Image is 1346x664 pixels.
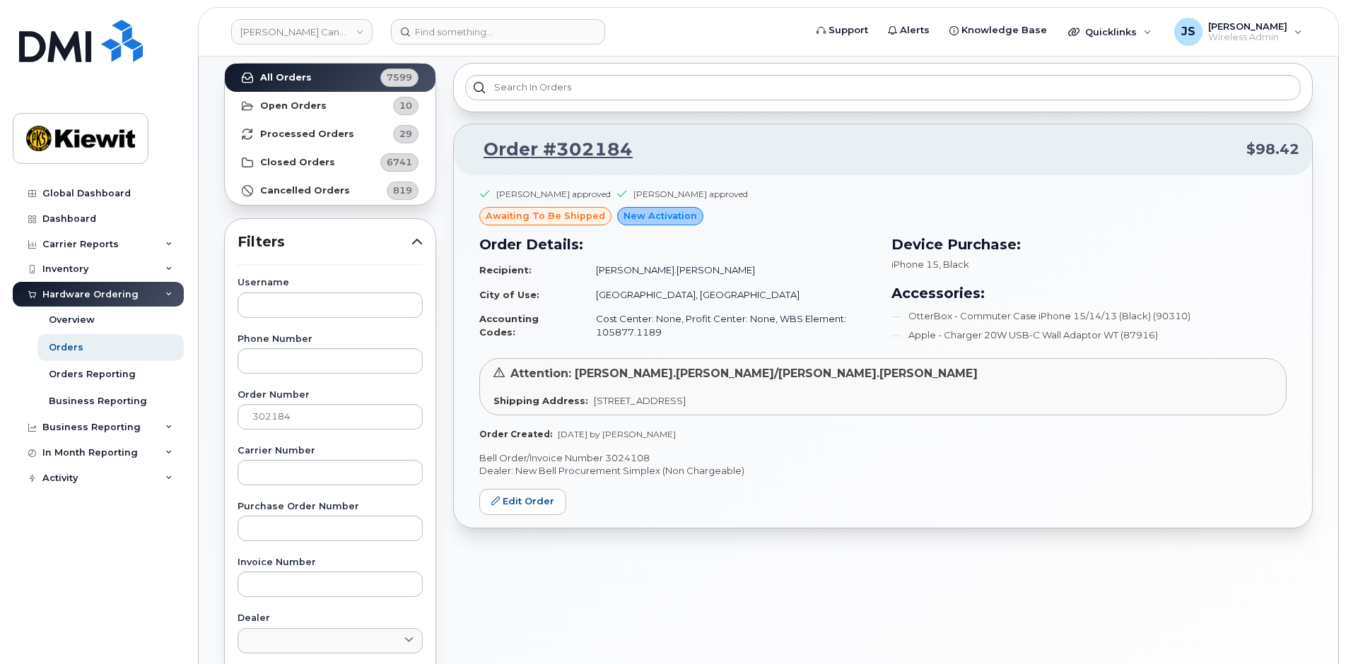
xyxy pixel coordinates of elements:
div: [PERSON_NAME] approved [496,188,611,200]
span: awaiting to be shipped [486,209,605,223]
input: Find something... [391,19,605,45]
a: Processed Orders29 [225,120,435,148]
div: Jessica Safarik [1164,18,1312,46]
span: Knowledge Base [961,23,1047,37]
td: [PERSON_NAME].[PERSON_NAME] [583,258,874,283]
span: , Black [939,259,969,270]
span: 10 [399,99,412,112]
strong: City of Use: [479,289,539,300]
li: OtterBox - Commuter Case iPhone 15/14/13 (Black) (90310) [891,309,1287,323]
a: Cancelled Orders819 [225,177,435,205]
h3: Order Details: [479,234,874,255]
span: [PERSON_NAME] [1208,20,1287,32]
strong: Cancelled Orders [260,185,350,196]
a: Closed Orders6741 [225,148,435,177]
label: Dealer [238,614,423,623]
span: Quicklinks [1085,26,1137,37]
a: Open Orders10 [225,92,435,120]
span: 7599 [387,71,412,84]
label: Invoice Number [238,558,423,567]
span: 819 [393,184,412,197]
h3: Accessories: [891,283,1287,304]
strong: Order Created: [479,429,552,439]
a: Alerts [878,16,940,45]
span: Alerts [900,23,930,37]
a: Knowledge Base [940,16,1057,45]
strong: Closed Orders [260,157,335,168]
strong: All Orders [260,72,312,83]
strong: Accounting Codes: [479,313,539,338]
strong: Recipient: [479,264,532,275]
span: [DATE] by [PERSON_NAME] [558,429,676,439]
span: Support [829,23,868,37]
input: Search in orders [465,75,1301,100]
label: Purchase Order Number [238,502,423,511]
span: Attention: [PERSON_NAME].[PERSON_NAME]/[PERSON_NAME].[PERSON_NAME] [510,367,978,380]
a: Support [807,16,878,45]
label: Carrier Number [238,446,423,456]
div: Quicklinks [1058,18,1161,46]
span: 6741 [387,155,412,169]
span: 29 [399,127,412,141]
a: Kiewit Canada Inc [231,19,373,45]
label: Username [238,278,423,287]
span: JS [1181,23,1195,40]
span: [STREET_ADDRESS] [594,395,686,406]
p: Bell Order/Invoice Number 3024108 [479,451,1287,465]
td: [GEOGRAPHIC_DATA], [GEOGRAPHIC_DATA] [583,283,874,307]
span: New Activation [624,209,697,223]
strong: Open Orders [260,100,327,112]
strong: Shipping Address: [493,395,588,406]
span: Filters [238,232,411,252]
iframe: Messenger Launcher [1284,603,1335,653]
label: Phone Number [238,335,423,344]
strong: Processed Orders [260,129,354,140]
a: Order #302184 [467,137,633,162]
li: Apple - Charger 20W USB-C Wall Adaptor WT (87916) [891,328,1287,342]
td: Cost Center: None, Profit Center: None, WBS Element: 105877.1189 [583,307,874,344]
span: Wireless Admin [1208,32,1287,43]
div: [PERSON_NAME] approved [633,188,748,200]
label: Order Number [238,391,423,400]
span: $98.42 [1246,139,1299,160]
span: iPhone 15 [891,259,939,270]
h3: Device Purchase: [891,234,1287,255]
a: Edit Order [479,489,566,515]
p: Dealer: New Bell Procurement Simplex (Non Chargeable) [479,464,1287,478]
a: All Orders7599 [225,64,435,92]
